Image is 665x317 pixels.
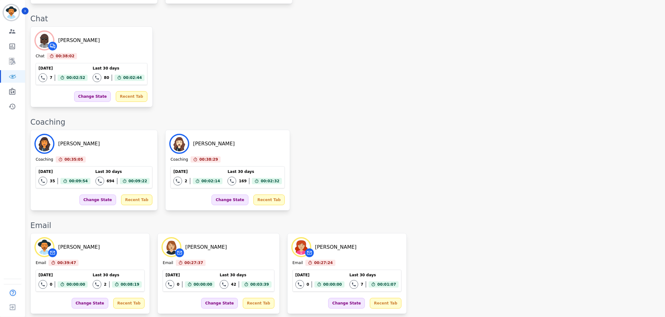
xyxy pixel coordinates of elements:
div: [DATE] [38,169,90,174]
span: 00:38:29 [199,156,218,163]
div: Change State [72,298,108,309]
img: Avatar [36,32,53,49]
div: Change State [212,195,248,205]
span: 00:35:05 [64,156,83,163]
div: [DATE] [166,273,215,278]
span: 00:38:02 [56,53,74,59]
div: Change State [328,298,365,309]
span: 00:03:39 [250,281,269,288]
div: Last 30 days [228,169,282,174]
div: 169 [239,179,247,184]
div: 694 [107,179,115,184]
div: 42 [231,282,236,287]
div: Email [293,260,303,266]
span: 00:02:14 [202,178,220,184]
div: Recent Tab [253,195,285,205]
div: [DATE] [38,66,88,71]
img: Avatar [293,238,310,256]
div: Recent Tab [370,298,401,309]
div: [DATE] [38,273,88,278]
img: Avatar [36,238,53,256]
img: Avatar [36,135,53,153]
div: Last 30 days [93,66,144,71]
span: 00:02:44 [123,75,142,81]
div: [PERSON_NAME] [58,140,100,148]
img: Avatar [163,238,180,256]
span: 00:09:54 [69,178,88,184]
div: 2 [104,282,106,287]
span: 00:39:47 [57,260,76,266]
div: Email [36,260,46,266]
img: Bordered avatar [4,5,19,20]
div: [PERSON_NAME] [185,243,227,251]
div: Last 30 days [95,169,150,174]
div: 0 [50,282,52,287]
div: 35 [50,179,55,184]
img: Avatar [171,135,188,153]
div: Change State [201,298,238,309]
span: 00:00:00 [66,281,85,288]
div: Recent Tab [116,91,147,102]
div: [PERSON_NAME] [315,243,357,251]
div: Coaching [30,117,659,127]
div: 7 [361,282,363,287]
span: 00:08:19 [121,281,140,288]
div: 80 [104,75,109,80]
div: 7 [50,75,52,80]
div: 2 [185,179,187,184]
span: 00:01:07 [377,281,396,288]
div: Last 30 days [220,273,271,278]
div: [PERSON_NAME] [58,37,100,44]
div: Change State [79,195,116,205]
div: [DATE] [295,273,345,278]
div: [DATE] [173,169,223,174]
div: Recent Tab [243,298,274,309]
div: Change State [74,91,111,102]
div: 0 [307,282,309,287]
div: Last 30 days [350,273,399,278]
span: 00:00:00 [194,281,212,288]
div: Email [30,221,659,231]
div: Recent Tab [113,298,145,309]
span: 00:27:37 [185,260,203,266]
div: Chat [30,14,659,24]
div: [PERSON_NAME] [193,140,235,148]
div: 0 [177,282,179,287]
span: 00:27:24 [314,260,333,266]
div: Coaching [36,157,53,163]
div: Recent Tab [121,195,152,205]
span: 00:02:32 [261,178,279,184]
span: 00:09:22 [129,178,147,184]
div: Chat [36,54,44,59]
div: [PERSON_NAME] [58,243,100,251]
div: Coaching [171,157,188,163]
div: Last 30 days [93,273,142,278]
div: Email [163,260,173,266]
span: 00:02:52 [66,75,85,81]
span: 00:00:00 [323,281,342,288]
